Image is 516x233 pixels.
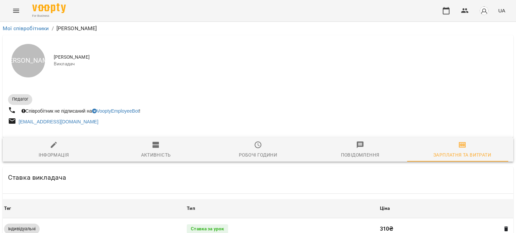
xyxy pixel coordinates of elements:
button: Menu [8,3,24,19]
button: UA [496,4,508,17]
a: [EMAIL_ADDRESS][DOMAIN_NAME] [19,119,98,124]
h6: Ставка викладача [8,172,66,183]
img: Voopty Logo [32,3,66,13]
a: VooptyEmployeeBot [92,108,139,114]
span: Індивідуальні [4,226,40,232]
span: [PERSON_NAME] [54,54,508,61]
div: Робочі години [239,151,277,159]
p: 310 ₴ [380,225,497,233]
div: Активність [141,151,171,159]
th: Ціна [379,199,513,218]
span: Педагог [8,96,32,102]
nav: breadcrumb [3,24,513,33]
div: [PERSON_NAME] [11,44,45,77]
li: / [52,24,54,33]
p: [PERSON_NAME] [56,24,97,33]
a: Мої співробітники [3,25,49,32]
div: Повідомлення [341,151,380,159]
span: UA [498,7,505,14]
div: Співробітник не підписаний на ! [20,106,142,116]
span: Викладач [54,61,508,67]
th: Тип [185,199,378,218]
th: Тег [3,199,185,218]
img: avatar_s.png [479,6,489,15]
span: For Business [32,14,66,18]
div: Інформація [39,151,69,159]
div: Зарплатня та Витрати [433,151,491,159]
